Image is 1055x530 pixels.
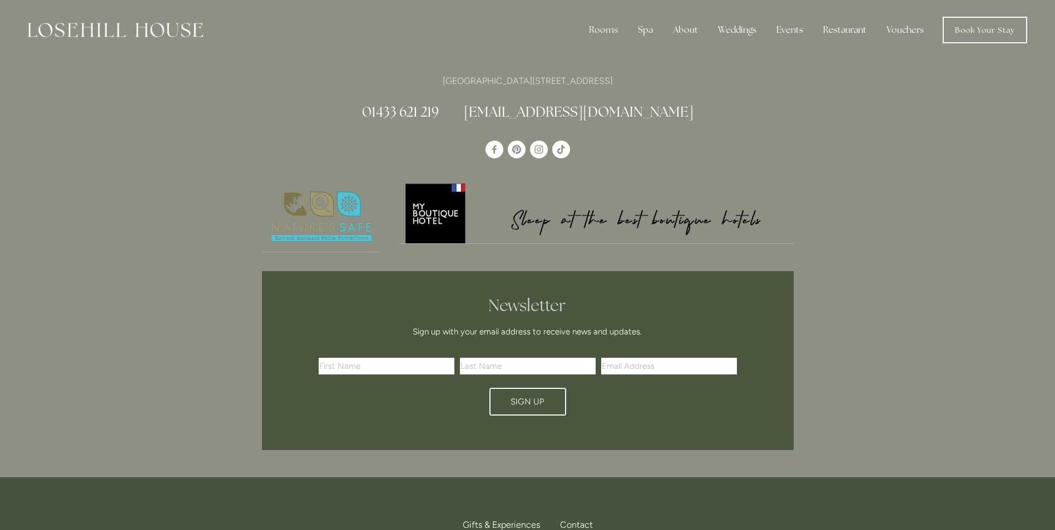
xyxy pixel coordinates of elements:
img: My Boutique Hotel - Logo [399,182,794,243]
p: Sign up with your email address to receive news and updates. [323,325,733,338]
button: Sign Up [489,388,566,416]
div: Spa [629,19,662,41]
h2: Newsletter [323,296,733,316]
a: 01433 621 219 [362,103,439,121]
a: Instagram [530,141,548,158]
a: [EMAIL_ADDRESS][DOMAIN_NAME] [464,103,694,121]
div: Restaurant [814,19,875,41]
img: Losehill House [28,23,203,37]
span: Sign Up [511,397,544,407]
input: Email Address [601,358,737,374]
a: Book Your Stay [943,17,1027,43]
a: TikTok [552,141,570,158]
p: [GEOGRAPHIC_DATA][STREET_ADDRESS] [262,73,794,88]
div: Rooms [580,19,627,41]
input: Last Name [460,358,596,374]
div: About [664,19,707,41]
span: Gifts & Experiences [463,519,540,530]
img: Nature's Safe - Logo [262,182,381,252]
input: First Name [319,358,454,374]
a: Vouchers [878,19,933,41]
a: Pinterest [508,141,526,158]
a: Losehill House Hotel & Spa [486,141,503,158]
div: Weddings [709,19,765,41]
div: Events [767,19,812,41]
